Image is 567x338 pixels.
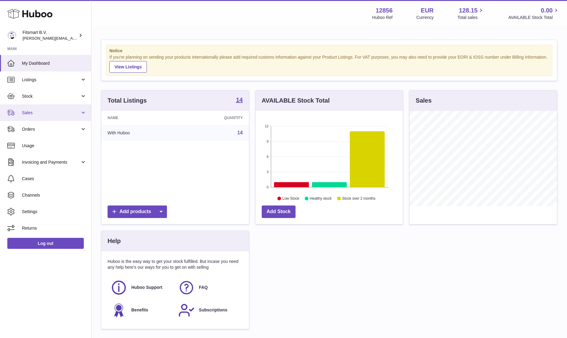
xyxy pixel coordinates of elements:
a: 0.00 AVAILABLE Stock Total [508,6,560,20]
h3: Sales [416,96,431,105]
span: Huboo Support [131,285,162,290]
a: Add products [108,205,167,218]
span: AVAILABLE Stock Total [508,15,560,20]
span: 0.00 [541,6,553,15]
th: Name [101,111,179,125]
span: Orders [22,126,80,132]
span: My Dashboard [22,60,87,66]
text: 0 [267,185,268,189]
span: Stock [22,93,80,99]
span: 128.15 [459,6,477,15]
a: View Listings [109,61,147,73]
a: Add Stock [262,205,296,218]
h3: AVAILABLE Stock Total [262,96,330,105]
span: Benefits [131,307,148,313]
a: Benefits [111,302,172,318]
a: Huboo Support [111,279,172,296]
text: 12 [265,124,268,128]
span: Settings [22,209,87,215]
td: With Huboo [101,125,179,141]
a: 14 [236,97,243,104]
span: Subscriptions [199,307,227,313]
a: 14 [237,130,243,135]
div: Huboo Ref [372,15,393,20]
span: Usage [22,143,87,149]
span: [PERSON_NAME][EMAIL_ADDRESS][DOMAIN_NAME] [23,36,122,41]
h3: Total Listings [108,96,147,105]
text: Low Stock [282,196,299,201]
text: 6 [267,155,268,158]
span: Total sales [457,15,484,20]
span: Returns [22,225,87,231]
div: Fitsmart B.V. [23,30,77,41]
a: FAQ [178,279,240,296]
a: 128.15 Total sales [457,6,484,20]
h3: Help [108,237,121,245]
text: Stock over 2 months [342,196,375,201]
span: Sales [22,110,80,116]
a: Subscriptions [178,302,240,318]
text: 9 [267,140,268,143]
div: Currency [416,15,434,20]
img: jonathan@leaderoo.com [7,31,16,40]
span: Invoicing and Payments [22,159,80,165]
a: Log out [7,238,84,249]
strong: 14 [236,97,243,103]
text: 3 [267,170,268,174]
strong: Notice [109,48,549,54]
span: Listings [22,77,80,83]
th: Quantity [179,111,249,125]
span: Cases [22,176,87,182]
span: FAQ [199,285,208,290]
text: Healthy stock [310,196,332,201]
span: Channels [22,192,87,198]
strong: 12856 [376,6,393,15]
strong: EUR [421,6,434,15]
div: If you're planning on sending your products internationally please add required customs informati... [109,54,549,73]
p: Huboo is the easy way to get your stock fulfilled. But incase you need any help here's our ways f... [108,259,243,270]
